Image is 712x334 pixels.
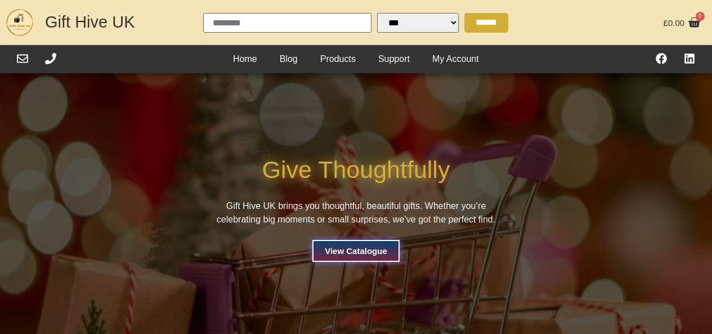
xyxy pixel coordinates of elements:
a: Visit our Facebook Page [656,53,667,64]
a: Home [222,51,268,68]
a: Gift Hive UK [45,13,135,31]
a: Email Us [17,53,28,64]
p: Gift Hive UK brings you thoughtful, beautiful gifts. Whether you’re celebrating big moments or sm... [204,199,508,226]
a: Call Us [45,53,56,64]
a: £0.00 0 [661,13,704,32]
nav: Header Menu [222,51,490,68]
a: Find Us On LinkedIn [684,53,695,64]
a: Products [309,51,367,68]
a: Support [367,51,421,68]
div: Call Us [45,53,56,66]
a: View Catalogue [314,241,398,261]
img: GHUK-Site-Icon-2024-2 [6,8,34,37]
span: View Catalogue [325,247,387,255]
a: My Account [421,51,490,68]
span: 0 [696,12,705,21]
a: Blog [268,51,309,68]
bdi: 0.00 [664,18,685,28]
span: £ [664,18,668,28]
